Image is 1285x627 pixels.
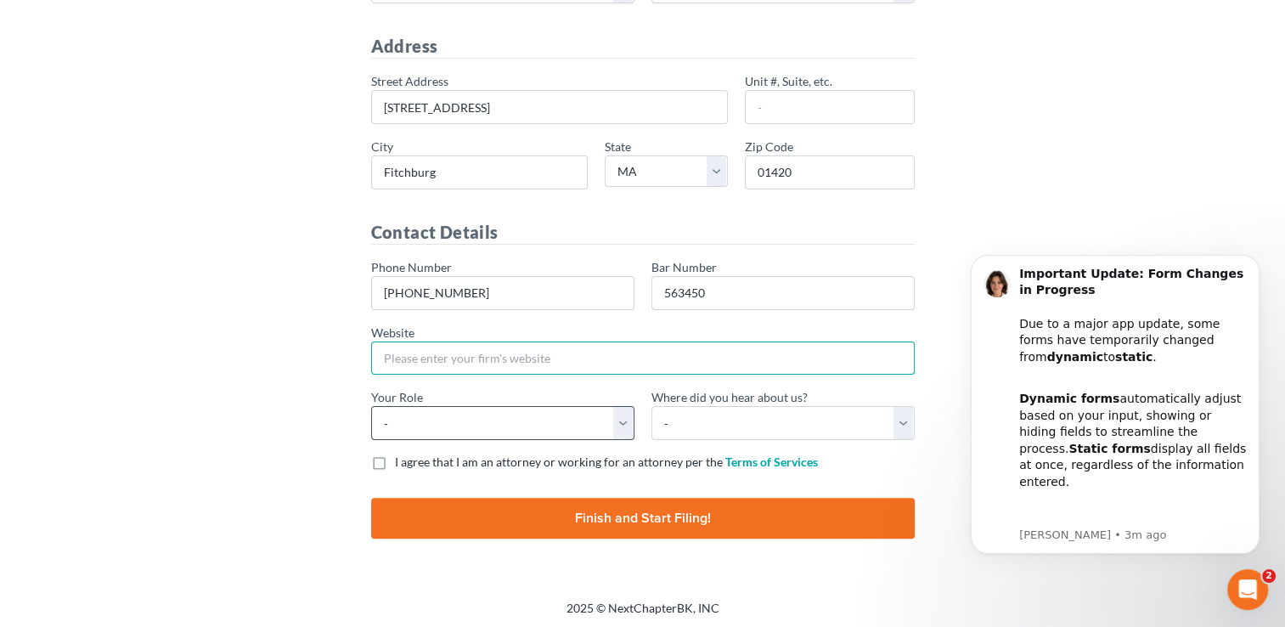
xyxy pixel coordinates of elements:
[371,155,588,189] input: Plese enter your firm's city
[371,342,915,376] input: Please enter your firm's website
[745,138,793,155] label: Zip Code
[371,220,915,245] h4: Contact Details
[1227,569,1268,610] iframe: Intercom live chat
[651,258,717,276] label: Bar Number
[651,388,808,406] label: Where did you hear about us?
[745,155,915,189] input: #
[651,276,915,310] input: #
[605,138,631,155] label: State
[371,138,393,155] label: City
[74,294,302,309] p: Message from Emma, sent 3m ago
[371,90,728,124] input: Please enter your firm's address
[371,34,915,59] h4: Address
[371,324,414,342] label: Website
[945,234,1285,619] iframe: Intercom notifications message
[371,72,448,90] label: Street Address
[745,72,832,90] label: Unit #, Suite, etc.
[371,276,634,310] input: XXX-XXX-XXXX
[395,455,723,469] span: I agree that I am an attorney or working for an attorney per the
[1262,569,1276,583] span: 2
[74,266,302,399] div: Our team is actively working to re-integrate dynamic functionality and expects to have it restore...
[371,258,452,276] label: Phone Number
[371,498,915,539] input: Finish and Start Filing!
[371,388,423,406] label: Your Role
[725,455,818,469] a: Terms of Services
[745,90,915,124] input: -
